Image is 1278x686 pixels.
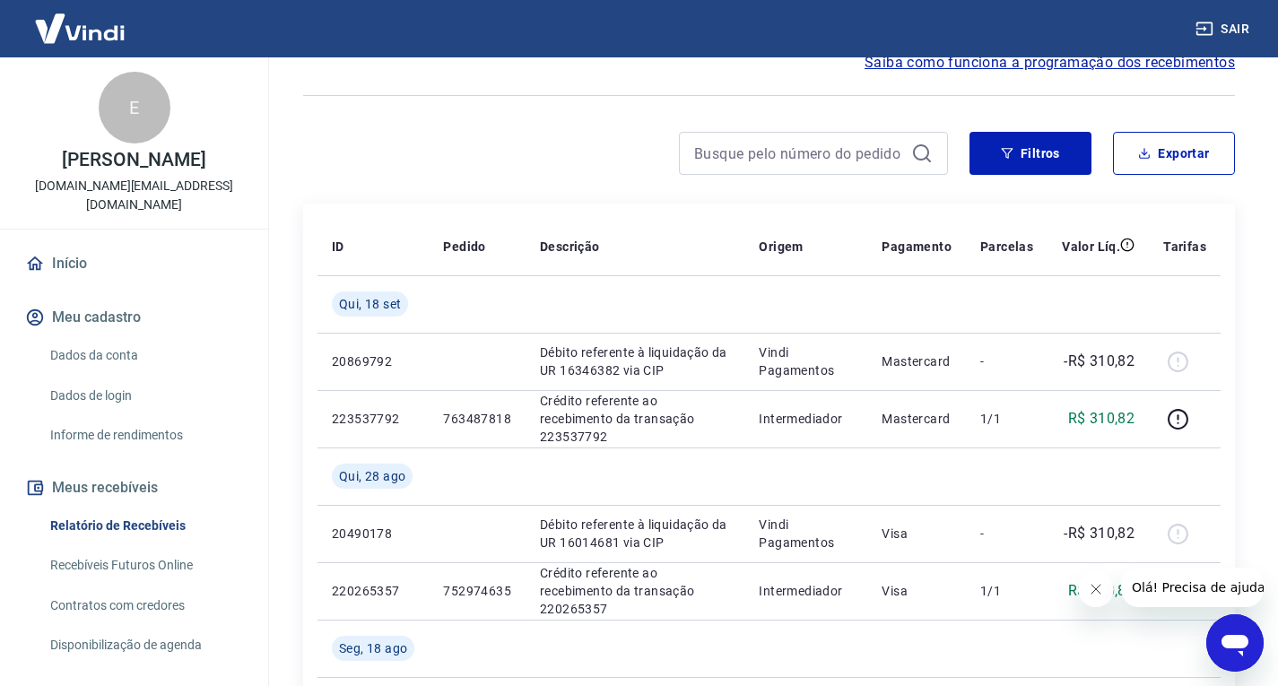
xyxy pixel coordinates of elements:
[882,410,952,428] p: Mastercard
[540,564,730,618] p: Crédito referente ao recebimento da transação 220265357
[759,582,853,600] p: Intermediador
[759,238,803,256] p: Origem
[759,343,853,379] p: Vindi Pagamentos
[980,525,1033,543] p: -
[980,410,1033,428] p: 1/1
[1163,238,1206,256] p: Tarifas
[14,177,254,214] p: [DOMAIN_NAME][EMAIL_ADDRESS][DOMAIN_NAME]
[1206,614,1264,672] iframe: Botão para abrir a janela de mensagens
[43,508,247,544] a: Relatório de Recebíveis
[332,410,414,428] p: 223537792
[540,392,730,446] p: Crédito referente ao recebimento da transação 223537792
[443,410,511,428] p: 763487818
[1062,238,1120,256] p: Valor Líq.
[332,582,414,600] p: 220265357
[759,516,853,551] p: Vindi Pagamentos
[43,547,247,584] a: Recebíveis Futuros Online
[43,337,247,374] a: Dados da conta
[43,378,247,414] a: Dados de login
[43,417,247,454] a: Informe de rendimentos
[99,72,170,143] div: E
[332,525,414,543] p: 20490178
[22,468,247,508] button: Meus recebíveis
[1113,132,1235,175] button: Exportar
[540,343,730,379] p: Débito referente à liquidação da UR 16346382 via CIP
[980,352,1033,370] p: -
[882,352,952,370] p: Mastercard
[882,525,952,543] p: Visa
[969,132,1091,175] button: Filtros
[443,238,485,256] p: Pedido
[339,295,401,313] span: Qui, 18 set
[22,298,247,337] button: Meu cadastro
[540,238,600,256] p: Descrição
[1064,351,1135,372] p: -R$ 310,82
[1192,13,1256,46] button: Sair
[339,467,405,485] span: Qui, 28 ago
[980,582,1033,600] p: 1/1
[694,140,904,167] input: Busque pelo número do pedido
[332,352,414,370] p: 20869792
[882,582,952,600] p: Visa
[22,1,138,56] img: Vindi
[43,587,247,624] a: Contratos com credores
[882,238,952,256] p: Pagamento
[759,410,853,428] p: Intermediador
[1068,408,1135,430] p: R$ 310,82
[1078,571,1114,607] iframe: Fechar mensagem
[11,13,151,27] span: Olá! Precisa de ajuda?
[22,244,247,283] a: Início
[540,516,730,551] p: Débito referente à liquidação da UR 16014681 via CIP
[865,52,1235,74] a: Saiba como funciona a programação dos recebimentos
[1064,523,1135,544] p: -R$ 310,82
[43,627,247,664] a: Disponibilização de agenda
[443,582,511,600] p: 752974635
[980,238,1033,256] p: Parcelas
[332,238,344,256] p: ID
[1121,568,1264,607] iframe: Mensagem da empresa
[1068,580,1135,602] p: R$ 310,82
[339,639,407,657] span: Seg, 18 ago
[62,151,205,169] p: [PERSON_NAME]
